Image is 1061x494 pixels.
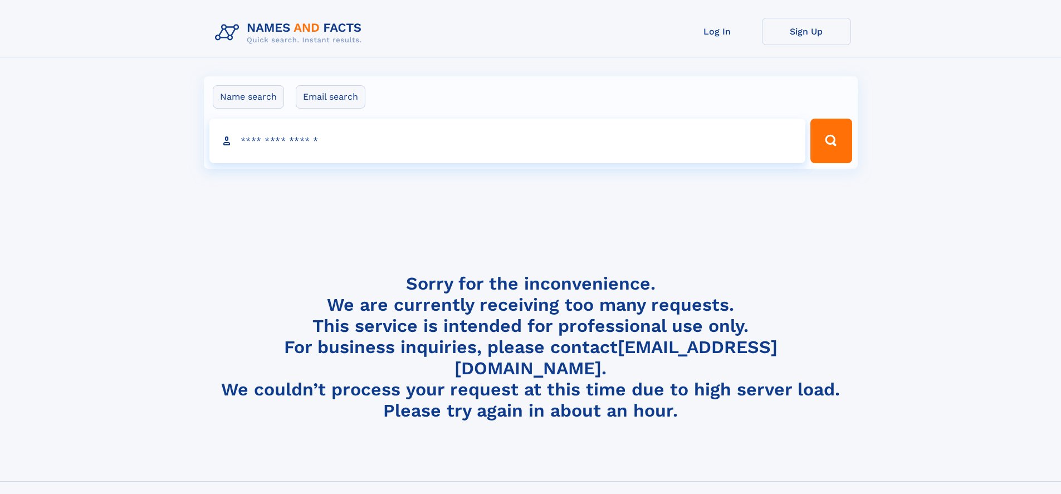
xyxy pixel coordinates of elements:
[762,18,851,45] a: Sign Up
[810,119,852,163] button: Search Button
[454,336,778,379] a: [EMAIL_ADDRESS][DOMAIN_NAME]
[211,18,371,48] img: Logo Names and Facts
[296,85,365,109] label: Email search
[673,18,762,45] a: Log In
[209,119,806,163] input: search input
[213,85,284,109] label: Name search
[211,273,851,422] h4: Sorry for the inconvenience. We are currently receiving too many requests. This service is intend...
